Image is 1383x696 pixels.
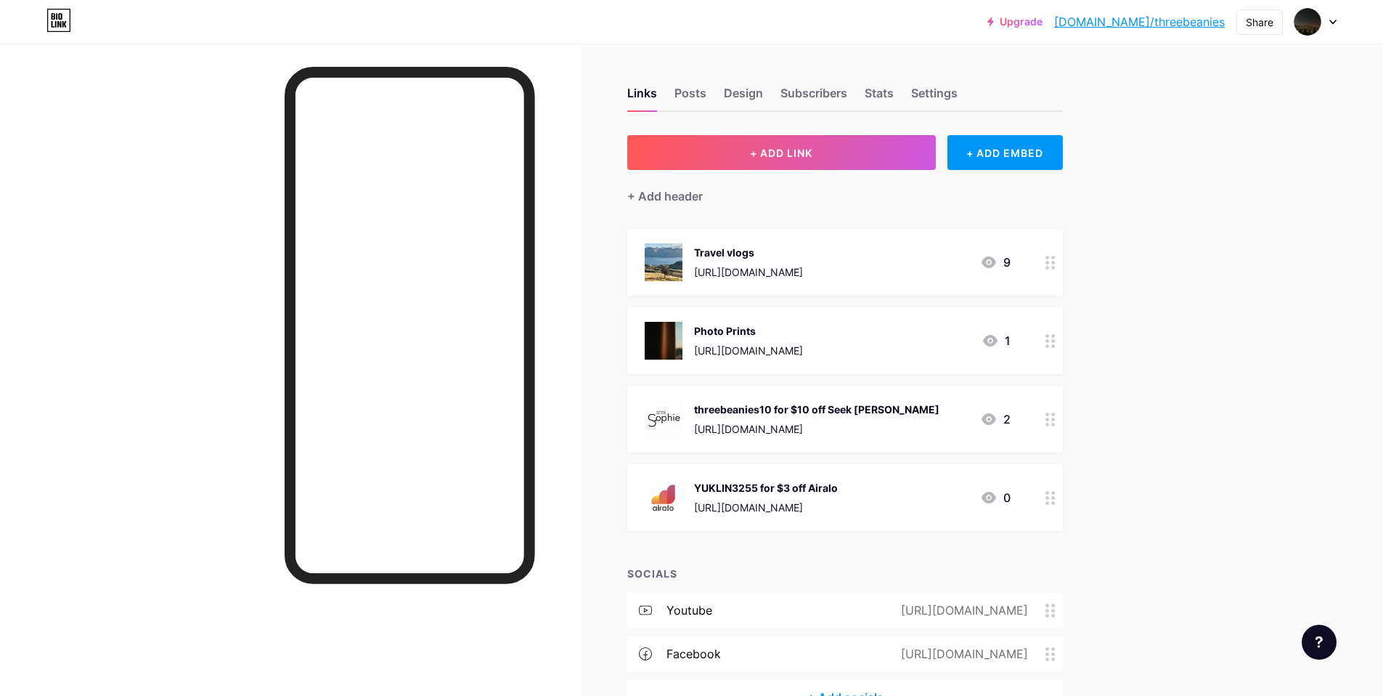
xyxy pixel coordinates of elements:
[980,410,1011,428] div: 2
[645,243,682,281] img: Travel vlogs
[694,343,803,358] div: [URL][DOMAIN_NAME]
[980,489,1011,506] div: 0
[694,264,803,280] div: [URL][DOMAIN_NAME]
[666,602,712,619] div: youtube
[987,16,1043,28] a: Upgrade
[878,602,1045,619] div: [URL][DOMAIN_NAME]
[627,566,1063,581] div: SOCIALS
[980,254,1011,271] div: 9
[694,323,803,339] div: Photo Prints
[694,245,803,260] div: Travel vlogs
[947,135,1063,170] div: + ADD EMBED
[645,322,682,360] img: Photo Prints
[627,187,703,205] div: + Add header
[1054,13,1225,31] a: [DOMAIN_NAME]/threebeanies
[1294,8,1321,36] img: threebeanies
[694,480,838,495] div: YUKLIN3255 for $3 off Airalo
[694,402,939,417] div: threebeanies10 for $10 off Seek [PERSON_NAME]
[645,400,682,438] img: threebeanies10 for $10 off Seek Sophie
[780,84,847,110] div: Subscribers
[724,84,763,110] div: Design
[694,500,838,515] div: [URL][DOMAIN_NAME]
[750,147,812,159] span: + ADD LINK
[627,135,936,170] button: + ADD LINK
[694,421,939,437] div: [URL][DOMAIN_NAME]
[645,479,682,517] img: YUKLIN3255 for $3 off Airalo
[865,84,894,110] div: Stats
[627,84,657,110] div: Links
[1246,15,1273,30] div: Share
[982,332,1011,349] div: 1
[911,84,958,110] div: Settings
[666,645,721,663] div: facebook
[674,84,706,110] div: Posts
[878,645,1045,663] div: [URL][DOMAIN_NAME]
